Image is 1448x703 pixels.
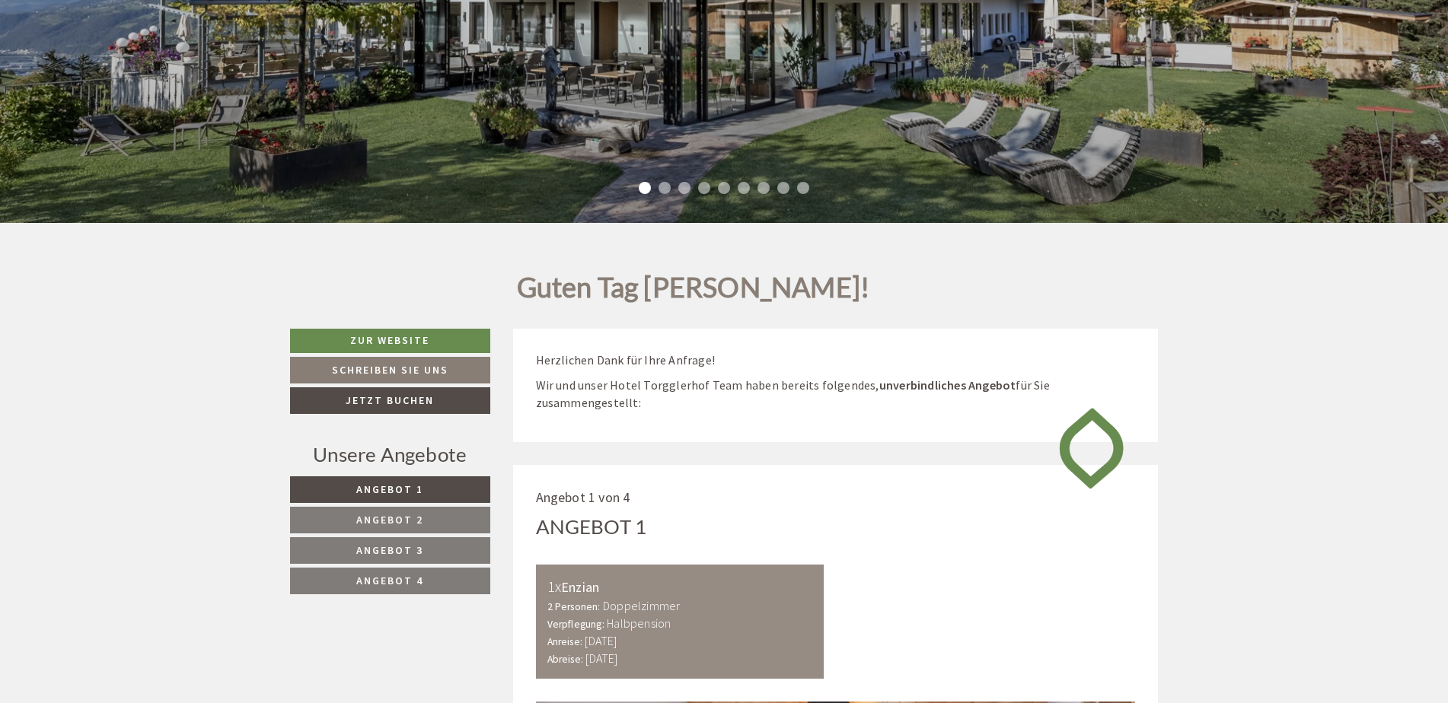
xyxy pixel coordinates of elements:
[290,357,490,383] a: Schreiben Sie uns
[359,75,576,85] small: 12:56
[536,513,647,541] div: Angebot 1
[547,600,601,613] small: 2 Personen:
[356,543,423,557] span: Angebot 3
[509,401,600,428] button: Senden
[356,513,423,526] span: Angebot 2
[547,576,813,598] div: Enzian
[603,598,680,613] b: Doppelzimmer
[290,387,490,414] a: Jetzt buchen
[536,488,630,506] span: Angebot 1 von 4
[547,618,604,631] small: Verpflegung:
[547,635,583,648] small: Anreise:
[585,651,617,666] b: [DATE]
[356,482,423,496] span: Angebot 1
[1048,394,1135,502] img: image
[351,42,588,88] div: Guten Tag, wie können wir Ihnen helfen?
[290,441,490,469] div: Unsere Angebote
[547,577,561,596] b: 1x
[547,653,584,666] small: Abreise:
[536,377,1136,412] p: Wir und unser Hotel Torgglerhof Team haben bereits folgendes, für Sie zusammengestellt:
[585,633,617,648] b: [DATE]
[879,377,1016,393] strong: unverbindliches Angebot
[290,329,490,353] a: Zur Website
[359,45,576,57] div: Sie
[272,12,327,38] div: [DATE]
[517,272,870,310] h1: Guten Tag [PERSON_NAME]!
[356,574,423,587] span: Angebot 4
[536,351,1136,369] p: Herzlichen Dank für Ihre Anfrage!
[607,616,671,631] b: Halbpension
